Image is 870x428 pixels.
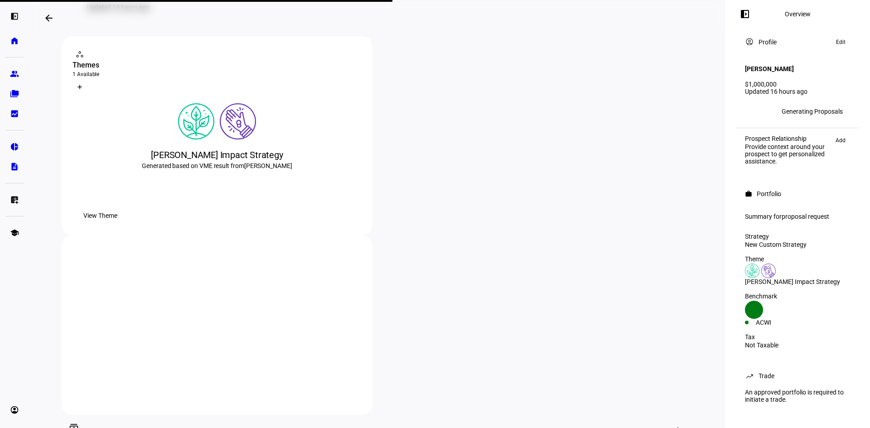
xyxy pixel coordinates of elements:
[178,103,214,139] img: climateChange.colored.svg
[72,207,128,225] button: View Theme
[831,135,850,146] button: Add
[10,36,19,45] eth-mat-symbol: home
[745,37,754,46] mat-icon: account_circle
[745,188,850,199] eth-panel-overview-card-header: Portfolio
[739,9,750,19] mat-icon: left_panel_open
[749,108,756,115] span: BB
[756,319,797,326] div: ACWI
[5,138,24,156] a: pie_chart
[10,142,19,151] eth-mat-symbol: pie_chart
[72,149,362,161] div: [PERSON_NAME] Impact Strategy
[745,190,752,197] mat-icon: work
[745,37,850,48] eth-panel-overview-card-header: Profile
[759,372,774,380] div: Trade
[782,108,843,115] div: Generating Proposals
[5,158,24,176] a: description
[10,69,19,78] eth-mat-symbol: group
[745,88,850,95] div: Updated 16 hours ago
[745,65,794,72] h4: [PERSON_NAME]
[5,32,24,50] a: home
[745,81,850,88] div: $1,000,000
[745,241,850,248] div: New Custom Strategy
[745,135,831,142] div: Prospect Relationship
[72,161,362,170] div: Generated based on VME result from
[745,264,759,278] img: climateChange.colored.svg
[745,371,754,380] mat-icon: trending_up
[244,162,292,169] span: [PERSON_NAME]
[220,103,256,139] img: poverty.colored.svg
[831,37,850,48] button: Edit
[836,135,846,146] span: Add
[745,255,850,263] div: Theme
[745,293,850,300] div: Benchmark
[75,50,84,59] mat-icon: workspaces
[745,278,850,285] div: [PERSON_NAME] Impact Strategy
[782,213,829,220] span: proposal request
[745,233,850,240] div: Strategy
[10,162,19,171] eth-mat-symbol: description
[72,60,362,71] div: Themes
[5,85,24,103] a: folder_copy
[10,109,19,118] eth-mat-symbol: bid_landscape
[43,13,54,24] mat-icon: arrow_backwards
[761,264,776,278] img: poverty.colored.svg
[72,71,362,78] div: 1 Available
[10,228,19,237] eth-mat-symbol: school
[836,37,846,48] span: Edit
[745,370,850,381] eth-panel-overview-card-header: Trade
[10,405,19,414] eth-mat-symbol: account_circle
[83,207,117,225] span: View Theme
[10,195,19,204] eth-mat-symbol: list_alt_add
[10,12,19,21] eth-mat-symbol: left_panel_open
[745,213,850,220] div: Summary for
[745,143,831,165] div: Provide context around your prospect to get personalized assistance.
[739,385,855,407] div: An approved portfolio is required to initiate a trade.
[5,65,24,83] a: group
[745,341,850,349] div: Not Taxable
[5,105,24,123] a: bid_landscape
[745,333,850,341] div: Tax
[757,190,781,197] div: Portfolio
[759,38,777,46] div: Profile
[785,10,811,18] div: Overview
[10,89,19,98] eth-mat-symbol: folder_copy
